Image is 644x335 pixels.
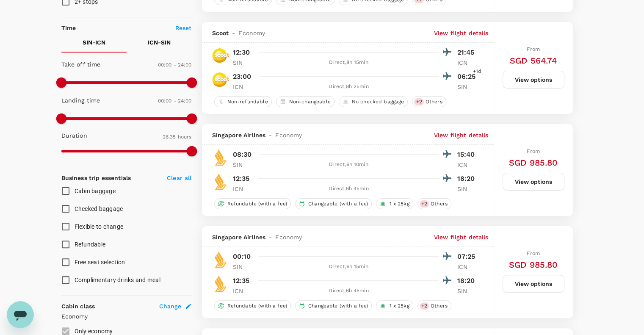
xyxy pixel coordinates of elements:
[159,302,182,310] span: Change
[457,252,478,262] p: 07:25
[148,38,171,47] p: ICN - SIN
[339,96,408,107] div: No checked baggage
[305,302,371,310] span: Changeable (with a fee)
[212,149,229,166] img: SQ
[295,300,372,311] div: Changeable (with a fee)
[503,275,564,293] button: View options
[259,263,439,271] div: Direct , 6h 15min
[214,96,272,107] div: Non-refundable
[527,46,540,52] span: From
[473,67,481,76] span: +1d
[503,71,564,89] button: View options
[417,300,451,311] div: +2Others
[305,200,371,208] span: Changeable (with a fee)
[457,185,478,193] p: SIN
[212,71,229,88] img: TR
[376,300,413,311] div: 1 x 25kg
[265,233,275,241] span: -
[275,131,302,139] span: Economy
[212,47,229,64] img: TR
[457,287,478,295] p: SIN
[434,233,489,241] p: View flight details
[212,275,229,292] img: SQ
[434,131,489,139] p: View flight details
[224,98,271,105] span: Non-refundable
[233,72,252,82] p: 23:00
[83,38,105,47] p: SIN - ICN
[457,47,478,58] p: 21:45
[163,134,192,140] span: 26.35 hours
[214,300,291,311] div: Refundable (with a fee)
[509,258,558,271] h6: SGD 985.80
[386,200,412,208] span: 1 x 25kg
[265,131,275,139] span: -
[158,62,192,68] span: 00:00 - 24:00
[75,277,160,283] span: Complimentary drinks and meal
[214,198,291,209] div: Refundable (with a fee)
[295,198,372,209] div: Changeable (with a fee)
[224,200,290,208] span: Refundable (with a fee)
[233,150,252,160] p: 08:30
[457,276,478,286] p: 18:20
[414,98,423,105] span: + 2
[386,302,412,310] span: 1 x 25kg
[75,259,125,266] span: Free seat selection
[229,29,238,37] span: -
[259,83,439,91] div: Direct , 8h 25min
[238,29,265,37] span: Economy
[224,302,290,310] span: Refundable (with a fee)
[412,96,446,107] div: +2Others
[233,287,254,295] p: ICN
[422,98,446,105] span: Others
[427,302,451,310] span: Others
[75,223,124,230] span: Flexible to change
[158,98,192,104] span: 00:00 - 24:00
[457,174,478,184] p: 18:20
[348,98,408,105] span: No checked baggage
[61,96,100,105] p: Landing time
[259,287,439,295] div: Direct , 6h 45min
[457,161,478,169] p: ICN
[233,174,250,184] p: 12:35
[259,58,439,67] div: Direct , 8h 15min
[233,161,254,169] p: SIN
[212,233,266,241] span: Singapore Airlines
[427,200,451,208] span: Others
[233,58,254,67] p: SIN
[61,174,131,181] strong: Business trip essentials
[509,156,558,169] h6: SGD 985.80
[259,161,439,169] div: Direct , 6h 10min
[233,47,250,58] p: 12:30
[61,131,87,140] p: Duration
[167,174,191,182] p: Clear all
[75,328,113,335] span: Only economy
[233,252,251,262] p: 00:10
[376,198,413,209] div: 1 x 25kg
[420,302,429,310] span: + 2
[457,150,478,160] p: 15:40
[417,198,451,209] div: +2Others
[212,251,229,268] img: SQ
[233,276,250,286] p: 12:35
[212,173,229,190] img: SQ
[233,263,254,271] p: SIN
[75,205,123,212] span: Checked baggage
[61,312,192,321] p: Economy
[276,96,334,107] div: Non-changeable
[457,58,478,67] p: ICN
[420,200,429,208] span: + 2
[233,185,254,193] p: ICN
[457,72,478,82] p: 06:25
[212,131,266,139] span: Singapore Airlines
[61,60,101,69] p: Take off time
[503,173,564,191] button: View options
[175,24,192,32] p: Reset
[259,185,439,193] div: Direct , 6h 45min
[61,303,95,310] strong: Cabin class
[434,29,489,37] p: View flight details
[457,263,478,271] p: ICN
[75,241,106,248] span: Refundable
[233,83,254,91] p: ICN
[510,54,557,67] h6: SGD 564.74
[61,24,76,32] p: Time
